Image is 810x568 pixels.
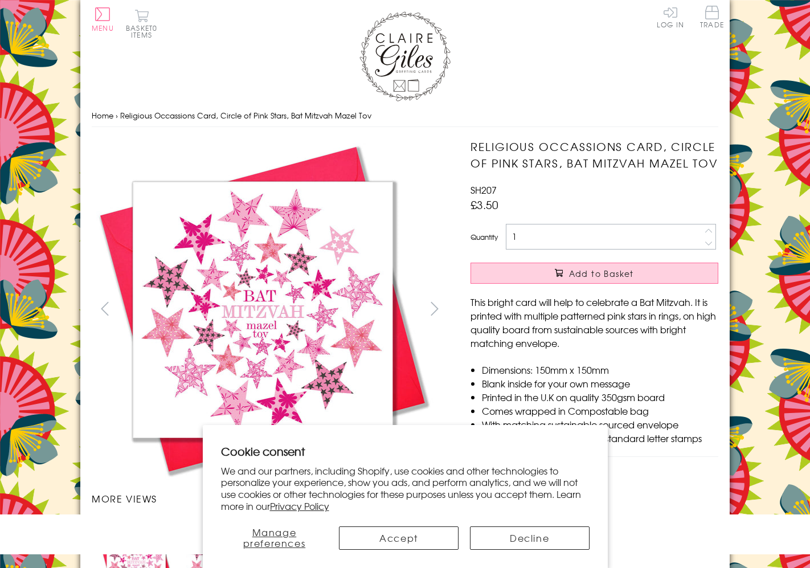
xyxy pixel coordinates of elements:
p: This bright card will help to celebrate a Bat Mitzvah. It is printed with multiple patterned pink... [471,295,718,350]
button: Add to Basket [471,263,718,284]
li: Dimensions: 150mm x 150mm [482,363,718,377]
a: Trade [700,6,724,30]
li: Comes wrapped in Compostable bag [482,404,718,418]
button: next [422,296,448,321]
button: Manage preferences [220,526,328,550]
span: Menu [92,23,114,33]
h3: More views [92,492,448,505]
a: Home [92,110,113,121]
img: Religious Occassions Card, Circle of Pink Stars, Bat Mitzvah Mazel Tov [92,138,433,480]
h2: Cookie consent [221,443,590,459]
nav: breadcrumbs [92,104,718,128]
span: SH207 [471,183,497,197]
li: Blank inside for your own message [482,377,718,390]
span: Religious Occassions Card, Circle of Pink Stars, Bat Mitzvah Mazel Tov [120,110,371,121]
span: › [116,110,118,121]
li: With matching sustainable sourced envelope [482,418,718,431]
li: Printed in the U.K on quality 350gsm board [482,390,718,404]
button: Decline [470,526,590,550]
button: Basket0 items [126,9,157,38]
span: Trade [700,6,724,28]
p: We and our partners, including Shopify, use cookies and other technologies to personalize your ex... [221,465,590,512]
button: prev [92,296,117,321]
label: Quantity [471,232,498,242]
h1: Religious Occassions Card, Circle of Pink Stars, Bat Mitzvah Mazel Tov [471,138,718,171]
span: Manage preferences [243,525,306,550]
button: Menu [92,7,114,31]
a: Log In [657,6,684,28]
button: Accept [339,526,459,550]
span: Add to Basket [569,268,634,279]
a: Privacy Policy [270,499,329,513]
span: 0 items [131,23,157,40]
span: £3.50 [471,197,498,213]
img: Claire Giles Greetings Cards [359,11,451,101]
